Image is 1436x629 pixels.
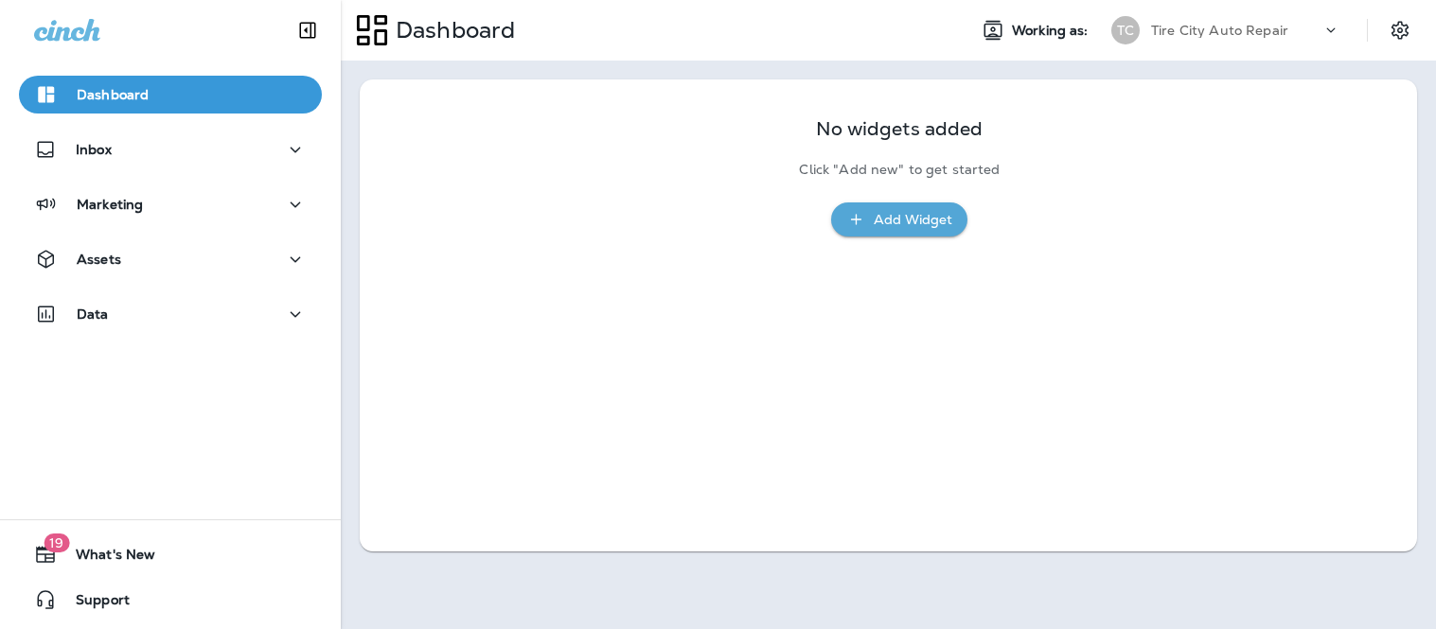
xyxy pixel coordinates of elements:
[1151,23,1288,38] p: Tire City Auto Repair
[19,295,322,333] button: Data
[57,592,130,615] span: Support
[831,202,967,237] button: Add Widget
[1383,13,1417,47] button: Settings
[19,185,322,223] button: Marketing
[77,197,143,212] p: Marketing
[1012,23,1092,39] span: Working as:
[77,306,109,322] p: Data
[77,87,149,102] p: Dashboard
[76,142,112,157] p: Inbox
[19,76,322,114] button: Dashboard
[1111,16,1140,44] div: TC
[44,533,69,552] span: 19
[57,547,155,569] span: What's New
[77,252,121,267] p: Assets
[19,535,322,573] button: 19What's New
[816,121,983,137] p: No widgets added
[19,131,322,168] button: Inbox
[799,162,1000,178] p: Click "Add new" to get started
[388,16,515,44] p: Dashboard
[19,240,322,278] button: Assets
[19,581,322,619] button: Support
[874,208,952,232] div: Add Widget
[281,11,334,49] button: Collapse Sidebar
